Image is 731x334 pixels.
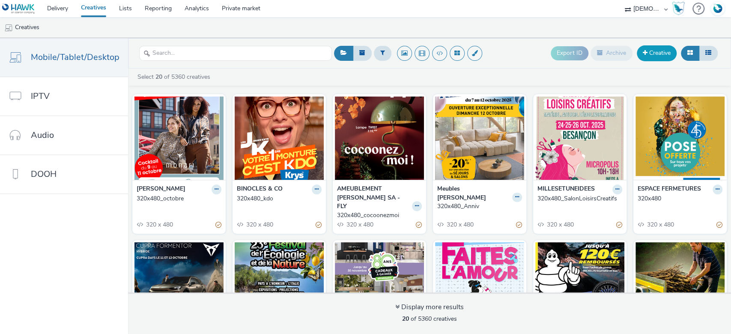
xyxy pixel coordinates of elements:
[402,315,457,323] span: of 5360 creatives
[137,73,214,81] a: Select of 5360 creatives
[137,185,185,194] strong: [PERSON_NAME]
[435,242,524,326] img: 320x480 visual
[437,202,522,211] a: 320x480_Anniv
[134,242,224,326] img: 300x250_cupra visual
[537,194,622,203] a: 320x480_SalonLoisirsCreatifs
[437,185,510,202] strong: Meubles [PERSON_NAME]
[437,202,519,211] div: 320x480_Anniv
[215,221,221,230] div: Partially valid
[672,2,685,15] img: Hawk Academy
[672,2,688,15] a: Hawk Academy
[699,46,718,60] button: Table
[551,46,588,60] button: Export ID
[155,73,162,81] strong: 20
[134,96,224,180] img: 320x480_octobre visual
[316,221,322,230] div: Partially valid
[335,242,424,326] img: 320x480 visual
[638,185,701,194] strong: ESPACE FERMETURES
[537,194,619,203] div: 320x480_SalonLoisirsCreatifs
[716,221,722,230] div: Partially valid
[636,96,725,180] img: 320x480 visual
[446,221,474,229] span: 320 x 480
[2,3,35,14] img: undefined Logo
[337,185,410,211] strong: AMEUBLEMENT [PERSON_NAME] SA - FLY
[402,315,409,323] strong: 20
[546,221,574,229] span: 320 x 480
[337,211,418,220] div: 320x480_cocoonezmoi
[139,46,332,61] input: Search...
[435,96,524,180] img: 320x480_Anniv visual
[636,242,725,326] img: 320x480_emeraude visual
[591,46,633,60] button: Archive
[537,185,595,194] strong: MILLESETUNEIDEES
[646,221,674,229] span: 320 x 480
[137,194,218,203] div: 320x480_octobre
[416,221,422,230] div: Partially valid
[337,211,422,220] a: 320x480_cocoonezmoi
[237,194,318,203] div: 320x480_kdo
[681,46,699,60] button: Grid
[335,96,424,180] img: 320x480_cocoonezmoi visual
[31,51,119,63] span: Mobile/Tablet/Desktop
[237,194,322,203] a: 320x480_kdo
[235,96,324,180] img: 320x480_kdo visual
[616,221,622,230] div: Partially valid
[31,168,57,180] span: DOOH
[395,302,464,312] div: Display more results
[237,185,283,194] strong: BINOCLES & CO
[638,194,719,203] div: 320x480
[31,129,54,141] span: Audio
[346,221,373,229] span: 320 x 480
[235,242,324,326] img: 320x480 visual
[711,2,724,15] img: Account FR
[137,194,221,203] a: 320x480_octobre
[535,96,624,180] img: 320x480_SalonLoisirsCreatifs visual
[638,194,722,203] a: 320x480
[4,24,13,32] img: mobile
[637,45,677,61] a: Creative
[516,221,522,230] div: Partially valid
[145,221,173,229] span: 320 x 480
[535,242,624,326] img: 320x480_michelin visual
[245,221,273,229] span: 320 x 480
[31,90,50,102] span: IPTV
